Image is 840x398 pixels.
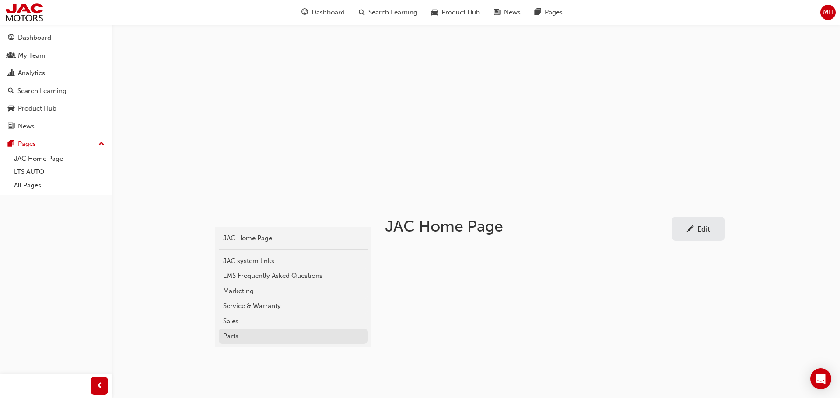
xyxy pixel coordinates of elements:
span: MH [823,7,833,17]
div: Marketing [223,286,363,296]
div: Edit [697,225,710,233]
a: Dashboard [3,30,108,46]
span: prev-icon [96,381,103,391]
a: LMS Frequently Asked Questions [219,268,367,284]
button: MH [820,5,836,20]
a: guage-iconDashboard [294,3,352,21]
span: pages-icon [535,7,541,18]
a: Analytics [3,65,108,81]
div: Search Learning [17,86,66,96]
div: Pages [18,139,36,149]
div: Dashboard [18,33,51,43]
a: News [3,118,108,135]
a: pages-iconPages [528,3,570,21]
span: News [504,7,521,17]
span: pencil-icon [686,225,694,234]
span: Product Hub [441,7,480,17]
a: Marketing [219,284,367,299]
div: Analytics [18,68,45,78]
span: guage-icon [8,34,14,42]
span: Pages [545,7,563,17]
h1: JAC Home Page [385,217,672,236]
a: LTS AUTO [10,165,108,179]
button: DashboardMy TeamAnalyticsSearch LearningProduct HubNews [3,28,108,136]
div: News [18,121,35,132]
a: All Pages [10,179,108,192]
span: Dashboard [311,7,345,17]
div: Service & Warranty [223,301,363,311]
span: Search Learning [368,7,417,17]
a: search-iconSearch Learning [352,3,424,21]
a: car-iconProduct Hub [424,3,487,21]
span: people-icon [8,52,14,60]
div: My Team [18,51,45,61]
div: Open Intercom Messenger [810,368,831,389]
div: LMS Frequently Asked Questions [223,271,363,281]
span: news-icon [8,123,14,131]
span: chart-icon [8,69,14,77]
button: Pages [3,136,108,152]
a: JAC Home Page [219,231,367,246]
a: Search Learning [3,83,108,99]
span: search-icon [8,87,14,95]
div: JAC Home Page [223,233,363,243]
a: Edit [672,217,724,241]
div: Parts [223,331,363,341]
span: news-icon [494,7,500,18]
a: My Team [3,48,108,64]
span: search-icon [359,7,365,18]
a: JAC system links [219,253,367,269]
a: news-iconNews [487,3,528,21]
img: jac-portal [4,3,44,22]
span: pages-icon [8,140,14,148]
a: Service & Warranty [219,298,367,314]
span: car-icon [431,7,438,18]
a: Product Hub [3,100,108,117]
span: car-icon [8,105,14,113]
a: Parts [219,329,367,344]
div: Sales [223,316,363,326]
a: JAC Home Page [10,152,108,166]
span: up-icon [98,138,105,150]
div: Product Hub [18,104,56,114]
a: Sales [219,314,367,329]
span: guage-icon [301,7,308,18]
div: JAC system links [223,256,363,266]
